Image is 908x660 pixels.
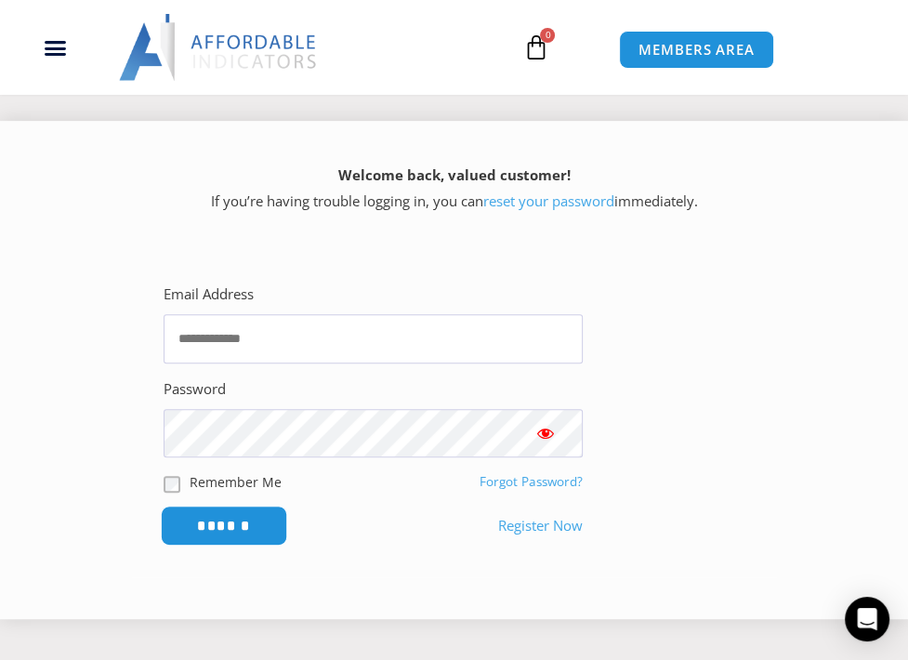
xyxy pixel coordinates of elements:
[540,28,555,43] span: 0
[164,282,254,308] label: Email Address
[508,409,583,458] button: Show password
[845,597,889,641] div: Open Intercom Messenger
[338,165,571,184] strong: Welcome back, valued customer!
[33,163,875,215] p: If you’re having trouble logging in, you can immediately.
[483,191,614,210] a: reset your password
[498,513,583,539] a: Register Now
[10,30,100,65] div: Menu Toggle
[638,43,755,57] span: MEMBERS AREA
[619,31,774,69] a: MEMBERS AREA
[119,14,319,81] img: LogoAI | Affordable Indicators – NinjaTrader
[164,376,226,403] label: Password
[190,472,282,492] label: Remember Me
[480,473,583,490] a: Forgot Password?
[494,20,576,74] a: 0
